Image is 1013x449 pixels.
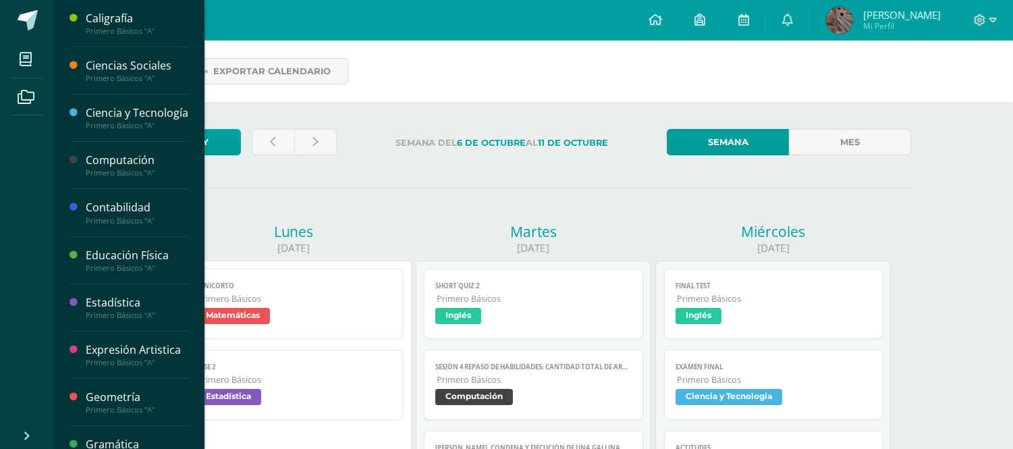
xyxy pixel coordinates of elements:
a: Ciencias SocialesPrimero Básicos "A" [86,58,188,83]
a: Ciencia y TecnologíaPrimero Básicos "A" [86,105,188,130]
div: Primero Básicos "A" [86,74,188,83]
div: Primero Básicos "A" [86,216,188,226]
div: Primero Básicos "A" [86,26,188,36]
div: Miércoles [655,222,891,241]
span: Mi Perfil [863,20,941,32]
div: Primero Básicos "A" [86,168,188,178]
a: ContabilidadPrimero Básicos "A" [86,200,188,225]
span: Exportar calendario [213,59,331,84]
span: Primero Básicos [437,293,632,305]
div: [DATE] [655,241,891,255]
div: Ciencia y Tecnología [86,105,188,121]
span: [PERSON_NAME] [863,8,941,22]
span: Inglés [676,308,721,324]
span: Primero Básicos [437,374,632,386]
label: Semana del al [348,129,656,157]
div: Lunes [176,222,412,241]
div: Educación Física [86,248,188,263]
a: Expresión ArtisticaPrimero Básicos "A" [86,342,188,367]
span: Ciencia y Tecnología [676,389,782,405]
a: Final TestPrimero BásicosInglés [664,269,883,339]
div: Primero Básicos "A" [86,263,188,273]
span: Minicorto [196,282,392,290]
div: Martes [416,222,651,241]
a: Sesión 4 Repaso de Habilidades: Cantidad Total de Artículos VendidosPrimero BásicosComputación [424,350,643,420]
span: Primero Básicos [677,293,872,305]
span: Computación [435,389,513,405]
div: [DATE] [176,241,412,255]
a: Mes [789,129,911,155]
span: Fase 2 [196,363,392,371]
strong: 11 de Octubre [538,138,608,148]
div: Caligrafía [86,11,188,26]
div: [DATE] [416,241,651,255]
a: Semana [667,129,789,155]
a: Examen FinalPrimero BásicosCiencia y Tecnología [664,350,883,420]
a: Fase 2Primero BásicosEstadística [184,350,404,420]
span: Sesión 4 Repaso de Habilidades: Cantidad Total de Artículos Vendidos [435,363,632,371]
a: EstadísticaPrimero Básicos "A" [86,295,188,320]
div: Expresión Artistica [86,342,188,358]
a: MinicortoPrimero BásicosMatemáticas [184,269,404,339]
div: Computación [86,153,188,168]
div: Primero Básicos "A" [86,405,188,415]
div: Primero Básicos "A" [86,358,188,367]
div: Primero Básicos "A" [86,121,188,130]
span: Final Test [676,282,872,290]
span: Examen Final [676,363,872,371]
strong: 6 de Octubre [457,138,526,148]
div: Ciencias Sociales [86,58,188,74]
span: Primero Básicos [197,293,392,305]
a: ComputaciónPrimero Básicos "A" [86,153,188,178]
span: Primero Básicos [677,374,872,386]
a: Exportar calendario [177,58,348,84]
a: GeometríaPrimero Básicos "A" [86,390,188,415]
a: Short Quiz 2Primero BásicosInglés [424,269,643,339]
img: 31939a3c825507503baf5dccd1318a21.png [826,7,853,34]
span: Estadística [196,389,261,405]
span: Primero Básicos [197,374,392,386]
div: Primero Básicos "A" [86,311,188,320]
span: Matemáticas [196,308,270,324]
a: CaligrafíaPrimero Básicos "A" [86,11,188,36]
div: Geometría [86,390,188,405]
a: Educación FísicaPrimero Básicos "A" [86,248,188,273]
div: Estadística [86,295,188,311]
span: Inglés [435,308,481,324]
div: Contabilidad [86,200,188,215]
span: Short Quiz 2 [435,282,632,290]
